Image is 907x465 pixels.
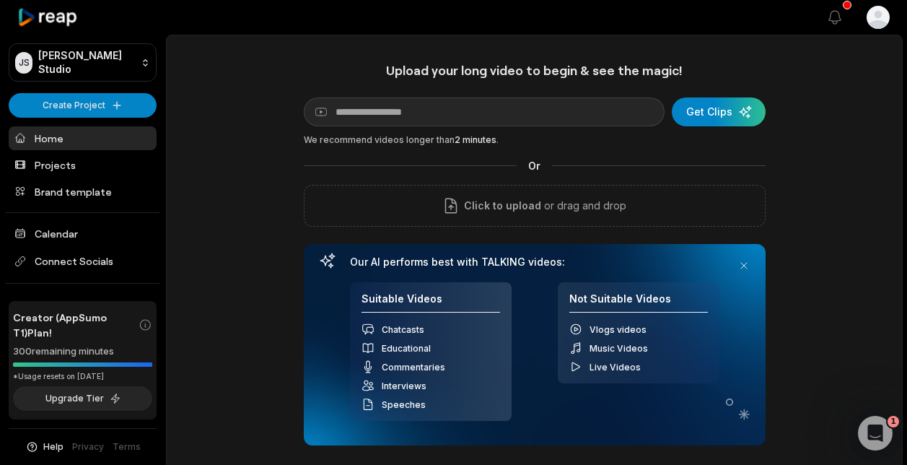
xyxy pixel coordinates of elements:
[9,153,157,177] a: Projects
[9,93,157,117] button: Create Project
[13,310,139,340] span: Creator (AppSumo T1) Plan!
[455,134,496,145] span: 2 minutes
[43,440,63,453] span: Help
[590,362,641,373] span: Live Videos
[72,440,104,453] a: Privacy
[9,222,157,245] a: Calendar
[9,248,157,274] span: Connect Socials
[113,440,141,453] a: Terms
[517,158,552,173] span: Or
[13,344,152,359] div: 300 remaining minutes
[858,416,893,451] iframe: Intercom live chat
[569,292,708,313] h4: Not Suitable Videos
[25,440,63,453] button: Help
[382,362,445,373] span: Commentaries
[350,256,719,269] h3: Our AI performs best with TALKING videos:
[38,49,135,75] p: [PERSON_NAME] Studio
[304,134,766,147] div: We recommend videos longer than .
[15,52,32,74] div: JS
[13,371,152,382] div: *Usage resets on [DATE]
[590,324,647,335] span: Vlogs videos
[672,97,766,126] button: Get Clips
[590,343,648,354] span: Music Videos
[382,399,426,410] span: Speeches
[9,180,157,204] a: Brand template
[888,416,899,427] span: 1
[13,386,152,411] button: Upgrade Tier
[464,197,541,214] span: Click to upload
[382,324,424,335] span: Chatcasts
[541,197,626,214] p: or drag and drop
[382,343,431,354] span: Educational
[382,381,426,391] span: Interviews
[362,292,500,313] h4: Suitable Videos
[304,62,766,79] h1: Upload your long video to begin & see the magic!
[9,126,157,150] a: Home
